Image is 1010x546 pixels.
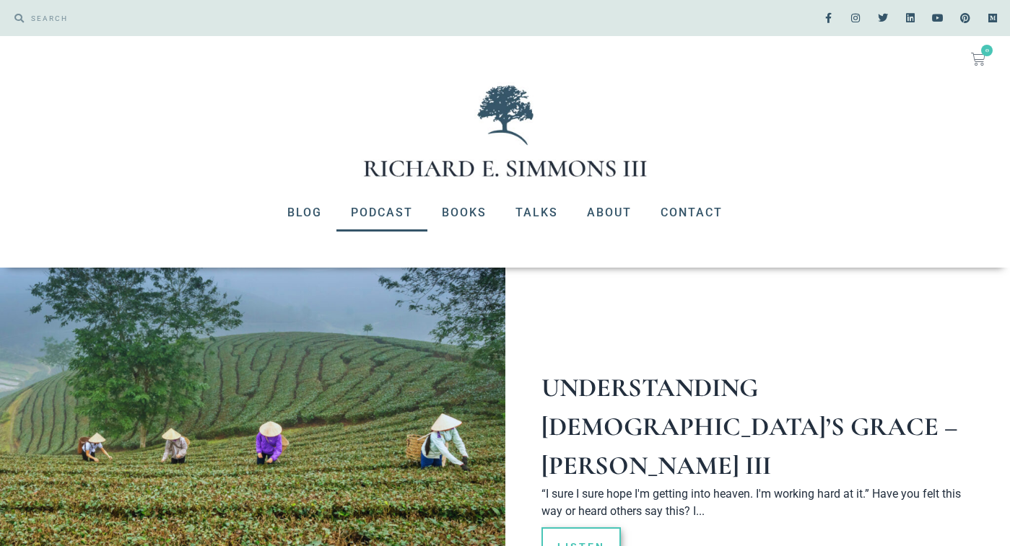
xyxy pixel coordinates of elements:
[24,7,498,29] input: SEARCH
[573,194,646,232] a: About
[273,194,336,232] a: Blog
[336,194,427,232] a: Podcast
[501,194,573,232] a: Talks
[646,194,737,232] a: Contact
[427,194,501,232] a: Books
[541,485,982,520] p: “I sure I sure hope I'm getting into heaven. I'm working hard at it.” Have you felt this way or h...
[954,43,1003,75] a: 0
[541,372,958,481] a: Understanding [DEMOGRAPHIC_DATA]’s Grace – [PERSON_NAME] III
[981,45,993,56] span: 0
